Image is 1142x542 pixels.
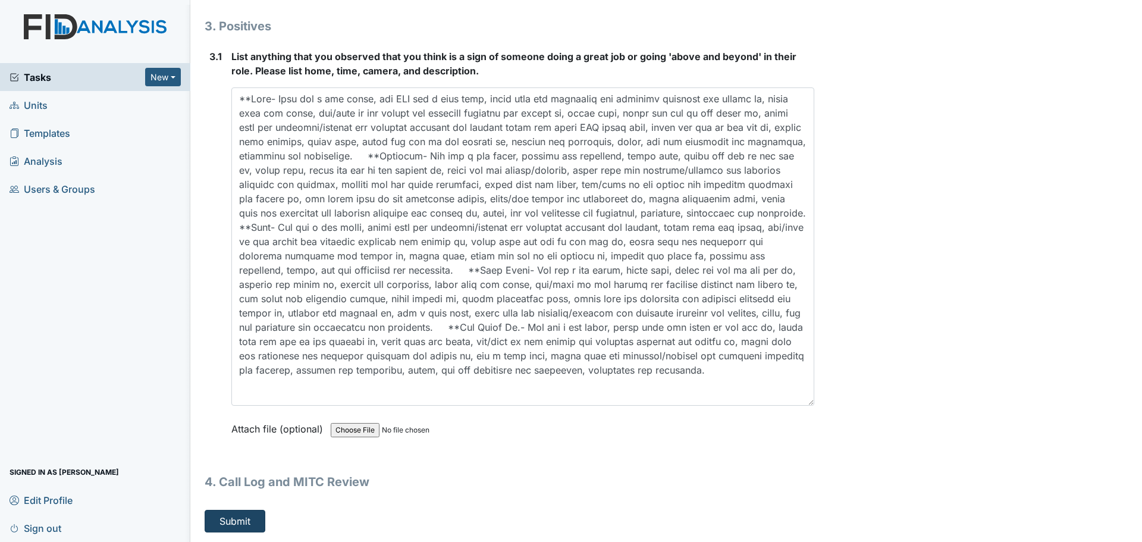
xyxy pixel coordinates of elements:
[205,17,814,35] h1: 3. Positives
[231,415,328,436] label: Attach file (optional)
[231,51,796,77] span: List anything that you observed that you think is a sign of someone doing a great job or going 'a...
[10,491,73,509] span: Edit Profile
[10,519,61,537] span: Sign out
[209,49,222,64] label: 3.1
[10,70,145,84] a: Tasks
[10,180,95,198] span: Users & Groups
[10,96,48,114] span: Units
[10,124,70,142] span: Templates
[145,68,181,86] button: New
[205,473,814,491] h1: 4. Call Log and MITC Review
[10,152,62,170] span: Analysis
[10,463,119,481] span: Signed in as [PERSON_NAME]
[205,510,265,532] button: Submit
